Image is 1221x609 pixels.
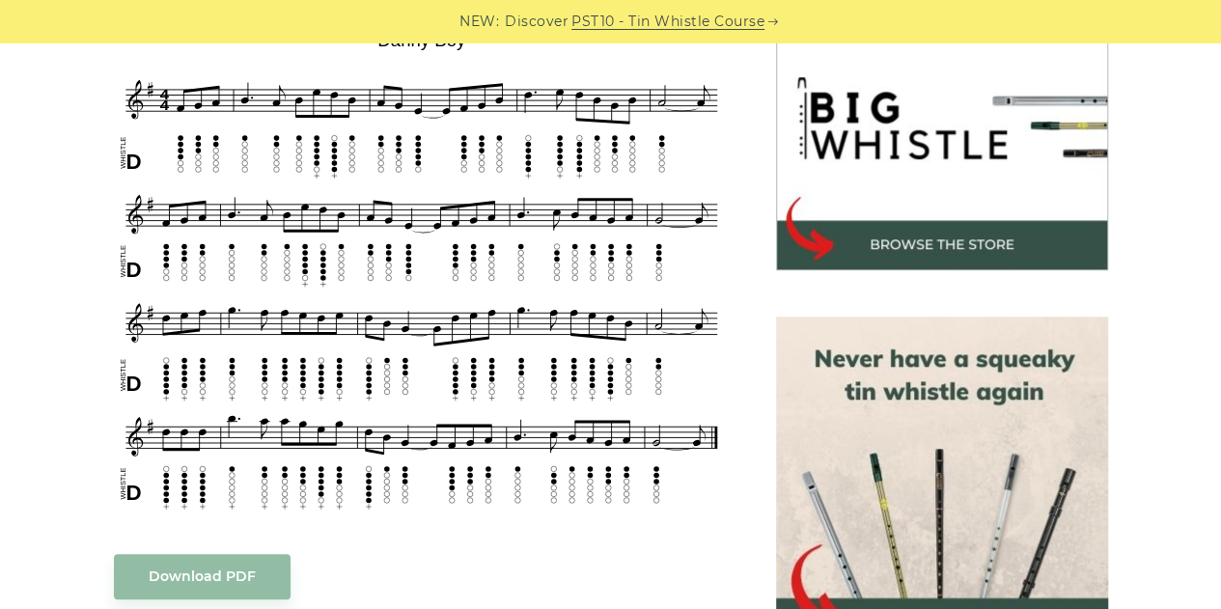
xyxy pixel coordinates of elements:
span: NEW: [459,11,499,33]
span: Discover [505,11,569,33]
a: Download PDF [114,554,291,599]
a: PST10 - Tin Whistle Course [571,11,764,33]
img: Danny Boy Tin Whistle Tab & Sheet Music [114,23,730,514]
